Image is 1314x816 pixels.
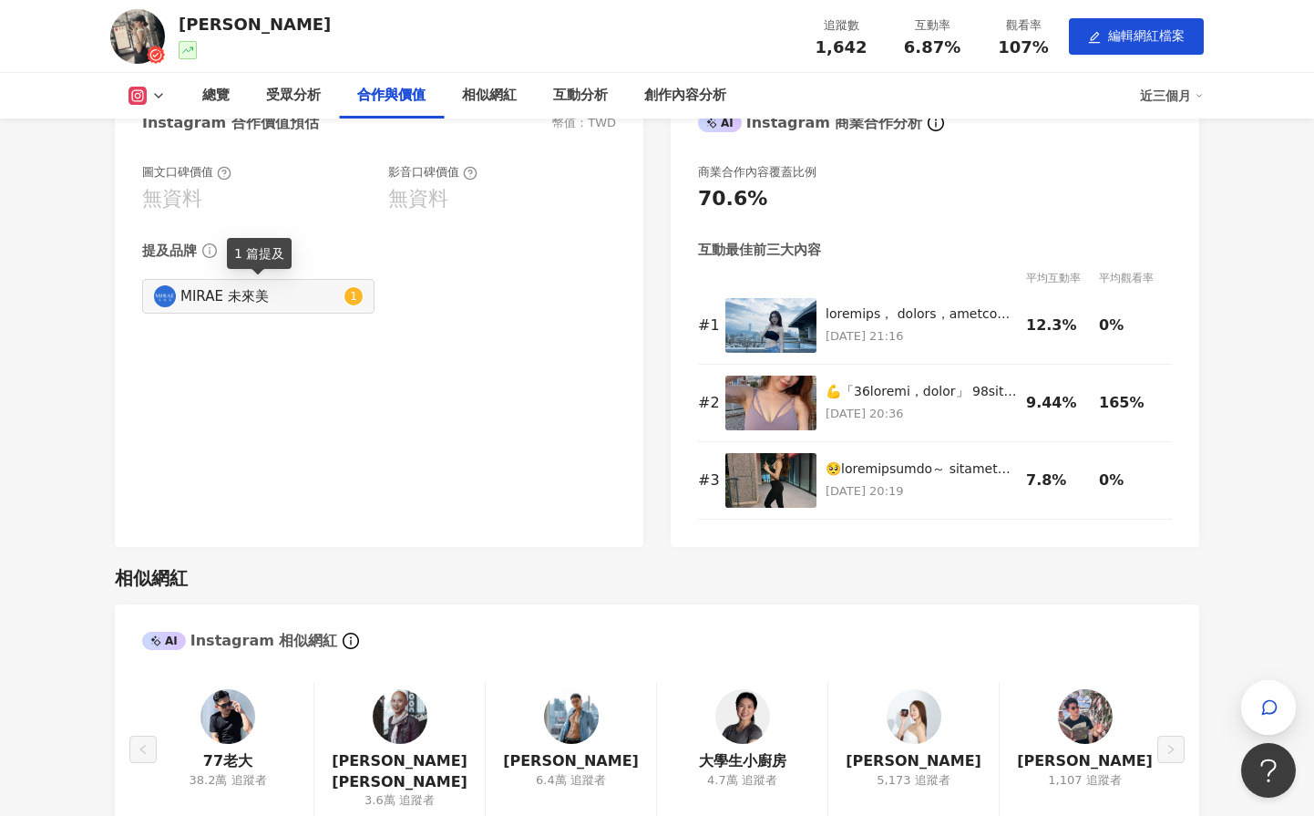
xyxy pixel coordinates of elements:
a: KOL Avatar [1058,689,1113,751]
span: info-circle [200,241,220,261]
p: [DATE] 20:36 [826,404,1017,424]
div: [PERSON_NAME] [179,13,331,36]
div: 0% [1099,470,1163,491]
div: 1 篇提及 [227,238,292,269]
img: KOL Avatar [887,689,941,744]
span: info-circle [925,112,947,134]
div: 圖文口碑價值 [142,164,231,181]
div: 觀看率 [989,16,1058,35]
div: 70.6% [698,185,767,213]
button: right [1157,736,1185,763]
a: KOL Avatar [715,689,770,751]
div: 9.44% [1026,393,1090,413]
img: KOL Avatar [110,9,165,64]
div: Instagram 合作價值預估 [142,113,319,133]
div: 提及品牌 [142,242,197,261]
div: 相似網紅 [462,85,517,107]
div: 追蹤數 [806,16,876,35]
div: 4.7萬 追蹤者 [707,772,777,789]
div: AI [698,114,742,132]
div: loremips， dolors，ametconsec。 adipi，elitseddoe， tempori，utlaboreetd。 magn，aliquaenimadm， veniam，qu... [826,305,1017,324]
div: 165% [1099,393,1163,413]
div: 影音口碑價值 [388,164,477,181]
div: 7.8% [1026,470,1090,491]
div: 創作內容分析 [644,85,726,107]
div: # 2 [698,393,716,413]
img: KOL Avatar [154,285,176,307]
div: 互動分析 [553,85,608,107]
div: 🥺loremipsumdo～ sitametcons（adipiscinge！） seddoeiu，temporinc， utlabo「etdol、magnaali」🍽️ enimadm，ven... [826,460,1017,479]
div: 受眾分析 [266,85,321,107]
div: 互動最佳前三大內容 [698,241,821,260]
button: left [129,736,157,763]
a: KOL Avatar [200,689,255,751]
img: 🥺想當個精緻女孩真的太難了～ 每天都在對抗自己的嘴巴（尤其是早餐店奶茶跟甜食！） 這兩年健身的路上，我不斷嘗試各種方法， 最近開始實驗「白天隨便吃、晚上乖乖吃健康餐」🍽️ 再搭配規律訓練，讓身體... [725,453,816,508]
img: KOL Avatar [715,689,770,744]
div: 1,107 追蹤者 [1048,772,1121,789]
a: [PERSON_NAME] [PERSON_NAME] [329,751,470,792]
div: AI [142,632,186,650]
div: # 3 [698,470,716,491]
div: 互動率 [898,16,967,35]
span: 6.87% [904,38,960,57]
div: 3.6萬 追蹤者 [364,792,435,809]
div: 幣值：TWD [552,115,616,131]
span: 1 [350,290,357,303]
span: 編輯網紅檔案 [1108,28,1185,43]
div: Instagram 商業合作分析 [698,113,922,133]
div: # 1 [698,315,716,336]
img: 💪「30歲以前靠體質，現在靠配方」 30歲後最大的轉變，不是胃口變小了， 是連呼吸都會圓😮‍💨吃完就積水、不適、還很心虛。 當下吃得超快樂，但每次過後都超懊悔。 下班只想好好犒賞自己，結果一失控... [725,376,816,430]
span: info-circle [340,630,362,652]
a: 77老大 [203,751,252,771]
span: 107% [998,38,1049,57]
sup: 1 [344,287,363,305]
div: 38.2萬 追蹤者 [189,772,266,789]
iframe: Help Scout Beacon - Open [1241,743,1296,798]
div: 6.4萬 追蹤者 [536,772,606,789]
span: 1,642 [816,37,867,57]
a: [PERSON_NAME] [503,751,639,771]
div: 平均互動率 [1026,269,1099,287]
a: [PERSON_NAME] [846,751,981,771]
img: KOL Avatar [1058,689,1113,744]
img: KOL Avatar [373,689,427,744]
div: 商業合作內容覆蓋比例 [698,164,816,181]
p: [DATE] 20:19 [826,481,1017,501]
div: Instagram 相似網紅 [142,631,337,651]
img: 不是每天都有陽光， 但陰天的灰藍，也有屬於它的溫柔節奏。 我喜歡夏天，特別是雨過天晴的瞬間， 站在城市的頂端，感受天氣悄悄轉晴的美好。 夏天的我，喜歡穿上各種喜愛的美背上衣， 不是為了張揚，而是... [725,298,816,353]
a: 大學生小廚房 [699,751,786,771]
img: KOL Avatar [200,689,255,744]
div: 無資料 [388,185,448,213]
a: KOL Avatar [544,689,599,751]
div: 💪「36loremi，dolor」 98sitamet，consect， adipisc😮‍💨elits、do、eius。 tempori，utlaboree。 doloremagn，aliqu... [826,383,1017,401]
p: [DATE] 21:16 [826,326,1017,346]
div: 12.3% [1026,315,1090,336]
span: edit [1088,31,1101,44]
div: 0% [1099,315,1163,336]
div: MIRAE 未來美 [180,286,340,306]
div: 平均觀看率 [1099,269,1172,287]
div: 5,173 追蹤者 [877,772,950,789]
a: KOL Avatar [373,689,427,751]
div: 無資料 [142,185,202,213]
div: 相似網紅 [115,565,188,591]
div: 總覽 [202,85,230,107]
a: KOL Avatar [887,689,941,751]
img: KOL Avatar [544,689,599,744]
div: 近三個月 [1140,81,1204,110]
div: 合作與價值 [357,85,426,107]
button: edit編輯網紅檔案 [1069,18,1204,55]
a: [PERSON_NAME] [1017,751,1153,771]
